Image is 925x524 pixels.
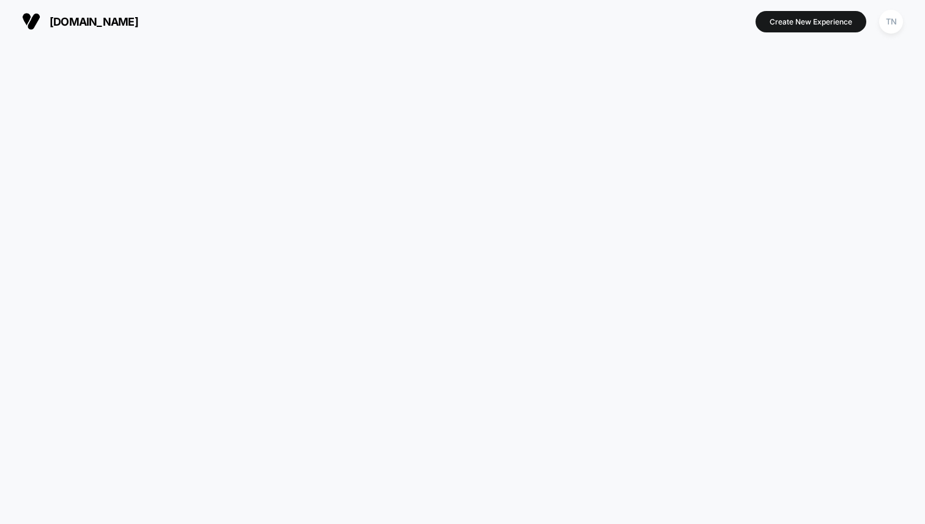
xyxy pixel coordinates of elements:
[875,9,907,34] button: TN
[18,12,142,31] button: [DOMAIN_NAME]
[50,15,138,28] span: [DOMAIN_NAME]
[22,12,40,31] img: Visually logo
[756,11,866,32] button: Create New Experience
[879,10,903,34] div: TN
